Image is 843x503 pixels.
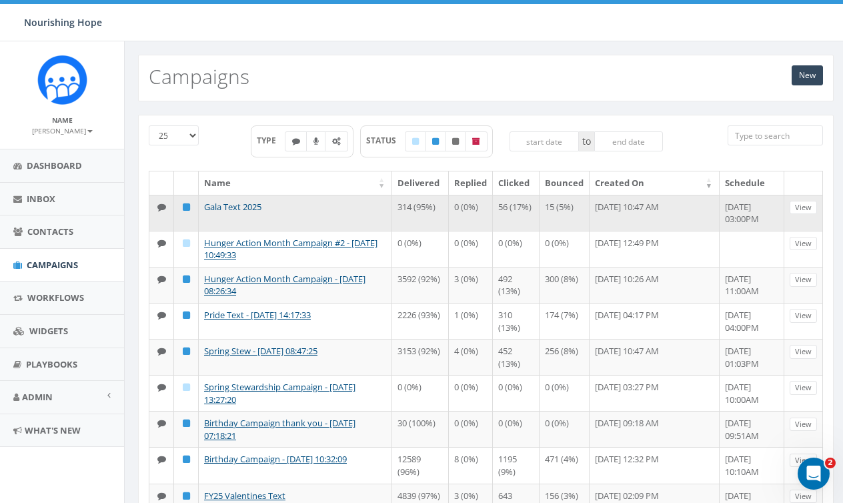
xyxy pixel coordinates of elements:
[27,193,55,205] span: Inbox
[157,203,166,211] i: Text SMS
[493,411,540,447] td: 0 (0%)
[579,131,594,151] span: to
[594,131,664,151] input: end date
[720,267,784,303] td: [DATE] 11:00AM
[27,159,82,171] span: Dashboard
[22,391,53,403] span: Admin
[392,195,449,231] td: 314 (95%)
[157,239,166,247] i: Text SMS
[183,455,190,464] i: Published
[285,131,307,151] label: Text SMS
[790,381,817,395] a: View
[204,309,311,321] a: Pride Text - [DATE] 14:17:33
[445,131,466,151] label: Unpublished
[825,458,836,468] span: 2
[25,424,81,436] span: What's New
[183,383,190,392] i: Draft
[590,375,720,411] td: [DATE] 03:27 PM
[720,375,784,411] td: [DATE] 10:00AM
[292,137,300,145] i: Text SMS
[720,447,784,483] td: [DATE] 10:10AM
[183,311,190,320] i: Published
[493,375,540,411] td: 0 (0%)
[432,137,439,145] i: Published
[183,347,190,356] i: Published
[540,339,590,375] td: 256 (8%)
[798,458,830,490] iframe: Intercom live chat
[204,453,347,465] a: Birthday Campaign - [DATE] 10:32:09
[204,345,317,357] a: Spring Stew - [DATE] 08:47:25
[540,195,590,231] td: 15 (5%)
[720,411,784,447] td: [DATE] 09:51AM
[540,231,590,267] td: 0 (0%)
[183,492,190,500] i: Published
[493,339,540,375] td: 452 (13%)
[204,490,285,502] a: FY25 Valentines Text
[37,55,87,105] img: Rally_Corp_Logo_1.png
[449,411,493,447] td: 0 (0%)
[313,137,319,145] i: Ringless Voice Mail
[27,225,73,237] span: Contacts
[510,131,579,151] input: start date
[540,303,590,339] td: 174 (7%)
[204,417,355,442] a: Birthday Campaign thank you - [DATE] 07:18:21
[157,455,166,464] i: Text SMS
[27,292,84,304] span: Workflows
[52,115,73,125] small: Name
[157,492,166,500] i: Text SMS
[157,347,166,356] i: Text SMS
[449,447,493,483] td: 8 (0%)
[149,65,249,87] h2: Campaigns
[790,418,817,432] a: View
[204,381,355,406] a: Spring Stewardship Campaign - [DATE] 13:27:20
[157,383,166,392] i: Text SMS
[204,201,261,213] a: Gala Text 2025
[540,267,590,303] td: 300 (8%)
[204,273,365,298] a: Hunger Action Month Campaign - [DATE] 08:26:34
[590,171,720,195] th: Created On: activate to sort column ascending
[306,131,326,151] label: Ringless Voice Mail
[157,275,166,284] i: Text SMS
[790,309,817,323] a: View
[32,126,93,135] small: [PERSON_NAME]
[32,124,93,136] a: [PERSON_NAME]
[449,267,493,303] td: 3 (0%)
[183,275,190,284] i: Published
[790,345,817,359] a: View
[366,135,405,146] span: STATUS
[493,303,540,339] td: 310 (13%)
[405,131,426,151] label: Draft
[790,273,817,287] a: View
[590,411,720,447] td: [DATE] 09:18 AM
[5,95,40,106] a: Log in
[199,171,392,195] th: Name: activate to sort column ascending
[720,339,784,375] td: [DATE] 01:03PM
[449,231,493,267] td: 0 (0%)
[449,171,493,195] th: Replied
[590,303,720,339] td: [DATE] 04:17 PM
[183,419,190,428] i: Published
[183,203,190,211] i: Published
[392,411,449,447] td: 30 (100%)
[5,5,97,22] img: logo
[728,125,824,145] input: Type to search
[392,231,449,267] td: 0 (0%)
[183,239,190,247] i: Draft
[257,135,285,146] span: TYPE
[157,419,166,428] i: Text SMS
[720,195,784,231] td: [DATE] 03:00PM
[392,375,449,411] td: 0 (0%)
[540,447,590,483] td: 471 (4%)
[590,267,720,303] td: [DATE] 10:26 AM
[493,447,540,483] td: 1195 (9%)
[24,16,102,29] span: Nourishing Hope
[720,171,784,195] th: Schedule
[493,267,540,303] td: 492 (13%)
[449,375,493,411] td: 0 (0%)
[392,171,449,195] th: Delivered
[590,195,720,231] td: [DATE] 10:47 AM
[493,231,540,267] td: 0 (0%)
[5,70,195,94] div: You will be redirected to our universal log in page.
[204,237,377,262] a: Hunger Action Month Campaign #2 - [DATE] 10:49:33
[392,447,449,483] td: 12589 (96%)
